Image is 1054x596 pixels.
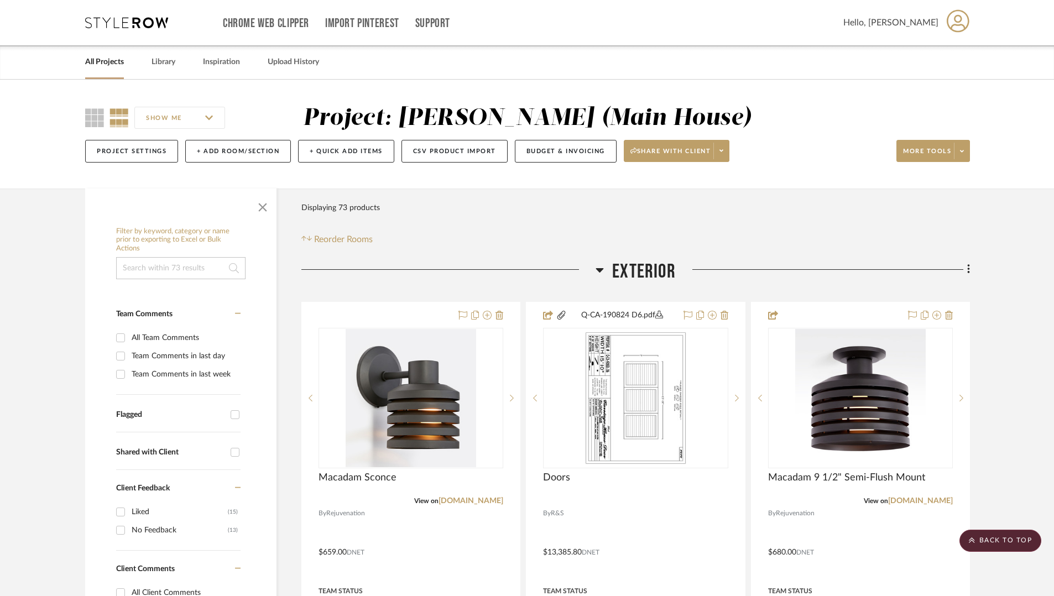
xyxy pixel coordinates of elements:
button: Project Settings [85,140,178,163]
span: By [543,508,551,519]
span: By [319,508,326,519]
a: [DOMAIN_NAME] [439,497,503,505]
button: + Quick Add Items [298,140,394,163]
span: R&S [551,508,564,519]
span: Exterior [612,260,676,284]
scroll-to-top-button: BACK TO TOP [959,530,1041,552]
div: (15) [228,503,238,521]
button: Share with client [624,140,730,162]
div: Flagged [116,410,225,420]
a: Inspiration [203,55,240,70]
div: Team Comments in last week [132,365,238,383]
button: CSV Product Import [401,140,508,163]
a: Support [415,19,450,28]
div: Team Status [768,586,812,596]
button: Reorder Rooms [301,233,373,246]
div: Team Comments in last day [132,347,238,365]
span: More tools [903,147,951,164]
span: Doors [543,472,570,484]
a: [DOMAIN_NAME] [888,497,953,505]
span: Macadam 9 1/2" Semi-Flush Mount [768,472,925,484]
button: Close [252,194,274,216]
div: Liked [132,503,228,521]
h6: Filter by keyword, category or name prior to exporting to Excel or Bulk Actions [116,227,246,253]
button: + Add Room/Section [185,140,291,163]
div: All Team Comments [132,329,238,347]
div: (13) [228,521,238,539]
span: Share with client [630,147,711,164]
a: Chrome Web Clipper [223,19,309,28]
input: Search within 73 results [116,257,246,279]
a: Library [152,55,175,70]
img: Macadam 9 1/2" Semi-Flush Mount [795,329,926,467]
img: Macadam Sconce [346,329,476,467]
div: Team Status [319,586,363,596]
span: Reorder Rooms [314,233,373,246]
a: All Projects [85,55,124,70]
a: Upload History [268,55,319,70]
span: Macadam Sconce [319,472,396,484]
span: Client Feedback [116,484,170,492]
button: Budget & Invoicing [515,140,617,163]
span: View on [414,498,439,504]
a: Import Pinterest [325,19,399,28]
div: No Feedback [132,521,228,539]
span: Rejuvenation [776,508,815,519]
span: Team Comments [116,310,173,318]
div: Displaying 73 products [301,197,380,219]
span: Client Comments [116,565,175,573]
span: Hello, [PERSON_NAME] [843,16,938,29]
span: Rejuvenation [326,508,365,519]
img: Doors [582,329,689,467]
div: Shared with Client [116,448,225,457]
button: More tools [896,140,970,162]
span: View on [864,498,888,504]
div: Project: [PERSON_NAME] (Main House) [303,107,752,130]
div: Team Status [543,586,587,596]
span: By [768,508,776,519]
button: Q-CA-190824 D6.pdf [567,309,676,322]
